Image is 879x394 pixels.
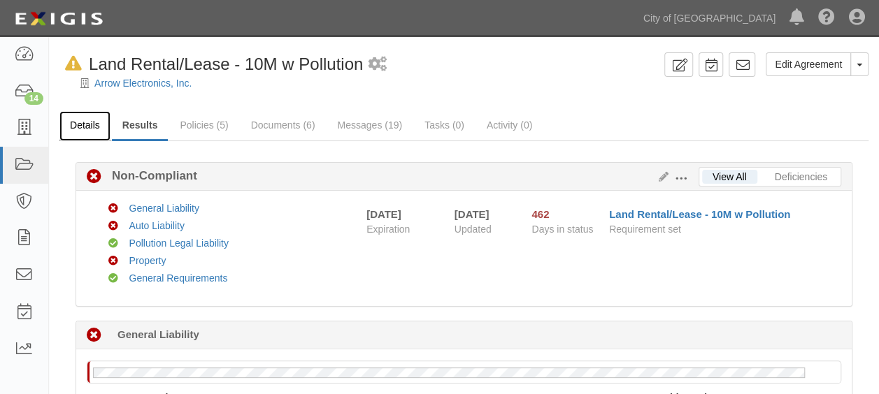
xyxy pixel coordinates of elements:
i: Non-Compliant [108,256,118,266]
a: Activity (0) [476,111,543,139]
a: City of [GEOGRAPHIC_DATA] [636,4,782,32]
i: Non-Compliant [108,221,118,231]
div: Land Rental/Lease - 10M w Pollution [59,52,363,76]
span: Expiration [366,222,444,236]
a: Property [129,255,166,266]
i: Non-Compliant 118 days (since 06/19/2025) [87,328,101,343]
i: Compliant [108,239,118,249]
a: Policies (5) [169,111,238,139]
i: Non-Compliant [108,204,118,214]
a: General Liability [129,203,199,214]
a: Documents (6) [241,111,326,139]
i: In Default since 07/17/2025 [65,57,82,71]
span: Land Rental/Lease - 10M w Pollution [89,54,363,73]
a: Edit Agreement [766,52,851,76]
div: 14 [24,92,43,105]
span: Requirement set [609,224,681,235]
i: 1 scheduled workflow [369,57,387,72]
span: Updated [455,224,492,235]
a: Pollution Legal Liability [129,238,229,249]
b: Non-Compliant [101,168,197,184]
span: Days in status [531,224,593,235]
a: Details [59,111,110,141]
div: [DATE] [455,207,511,221]
a: Arrow Electronics, Inc. [94,78,192,89]
a: Edit Results [653,171,669,182]
img: logo-5460c22ac91f19d4615b14bd174203de0afe785f0fc80cf4dbbc73dc1793850b.png [10,6,107,31]
a: General Requirements [129,272,228,284]
i: Help Center - Complianz [818,10,835,27]
div: [DATE] [366,207,401,221]
div: Since 07/10/2024 [531,207,599,221]
b: General Liability [117,327,199,342]
a: View All [702,170,757,184]
i: Compliant [108,274,118,284]
a: Deficiencies [764,170,838,184]
a: Auto Liability [129,220,185,231]
a: Results [112,111,169,141]
a: Messages (19) [327,111,413,139]
a: Land Rental/Lease - 10M w Pollution [609,208,790,220]
a: Tasks (0) [414,111,475,139]
i: Non-Compliant [87,170,101,184]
